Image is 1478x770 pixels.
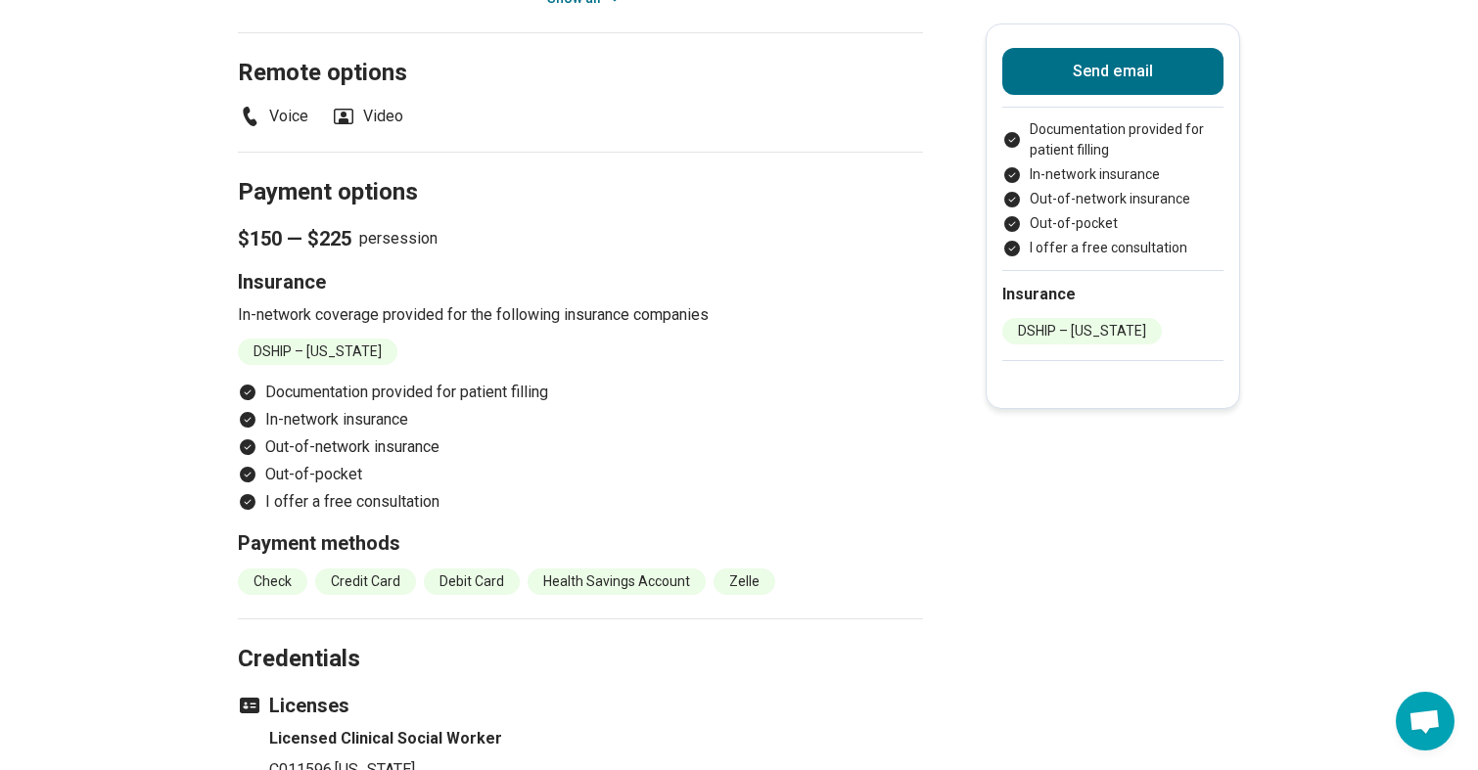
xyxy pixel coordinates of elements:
[238,225,923,252] p: per session
[238,381,923,514] ul: Payment options
[315,568,416,595] li: Credit Card
[238,381,923,404] li: Documentation provided for patient filling
[1002,119,1224,258] ul: Payment options
[238,10,923,90] h2: Remote options
[238,435,923,459] li: Out-of-network insurance
[238,490,923,514] li: I offer a free consultation
[238,105,308,128] li: Voice
[269,727,923,750] h4: Licensed Clinical Social Worker
[238,225,351,252] span: $150 — $225
[1002,164,1224,185] li: In-network insurance
[1002,189,1224,209] li: Out-of-network insurance
[238,408,923,431] li: In-network insurance
[1002,213,1224,234] li: Out-of-pocket
[238,268,923,295] h3: Insurance
[238,596,923,676] h2: Credentials
[332,105,403,128] li: Video
[238,568,307,595] li: Check
[238,339,397,365] li: DSHIP – [US_STATE]
[1002,48,1224,95] button: Send email
[238,303,923,327] p: In-network coverage provided for the following insurance companies
[424,568,520,595] li: Debit Card
[238,463,923,486] li: Out-of-pocket
[1002,119,1224,160] li: Documentation provided for patient filling
[528,568,706,595] li: Health Savings Account
[714,568,775,595] li: Zelle
[238,692,923,719] h3: Licenses
[1002,283,1224,306] h2: Insurance
[1002,238,1224,258] li: I offer a free consultation
[238,129,923,209] h2: Payment options
[1396,692,1455,750] div: Open chat
[238,529,923,557] h3: Payment methods
[1002,318,1162,344] li: DSHIP – [US_STATE]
